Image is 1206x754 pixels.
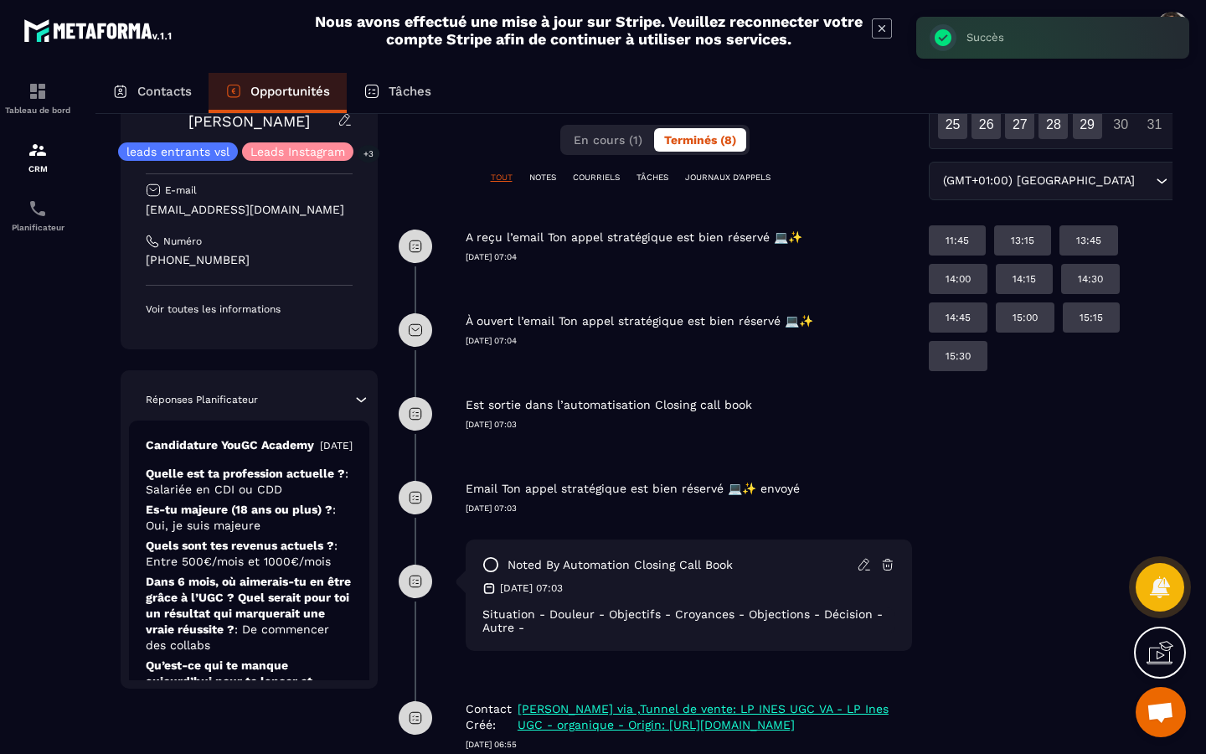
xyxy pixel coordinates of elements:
[358,145,379,163] p: +3
[466,230,802,245] p: A reçu l’email Ton appel stratégique est bien réservé 💻✨
[1139,172,1152,190] input: Search for option
[1038,110,1068,139] div: 28
[508,557,733,573] p: Noted by automation Closing call book
[1073,110,1102,139] div: 29
[188,112,310,130] a: [PERSON_NAME]
[466,481,800,497] p: Email Ton appel stratégique est bien réservé 💻✨ envoyé
[573,172,620,183] p: COURRIELS
[946,234,969,247] p: 11:45
[654,128,746,152] button: Terminés (8)
[146,622,329,652] span: : De commencer des collabs
[4,69,71,127] a: formationformationTableau de bord
[250,146,345,158] p: Leads Instagram
[137,84,192,99] p: Contacts
[146,437,314,453] p: Candidature YouGC Academy
[466,313,813,329] p: À ouvert l’email Ton appel stratégique est bien réservé 💻✨
[1076,234,1101,247] p: 13:45
[500,581,563,595] p: [DATE] 07:03
[929,162,1179,200] div: Search for option
[4,164,71,173] p: CRM
[4,223,71,232] p: Planificateur
[126,146,229,158] p: leads entrants vsl
[4,106,71,115] p: Tableau de bord
[28,140,48,160] img: formation
[685,172,770,183] p: JOURNAUX D'APPELS
[4,186,71,245] a: schedulerschedulerPlanificateur
[1078,272,1103,286] p: 14:30
[163,235,202,248] p: Numéro
[946,272,971,286] p: 14:00
[529,172,556,183] p: NOTES
[1013,272,1036,286] p: 14:15
[946,349,971,363] p: 15:30
[466,397,752,413] p: Est sortie dans l’automatisation Closing call book
[95,73,209,113] a: Contacts
[146,202,353,218] p: [EMAIL_ADDRESS][DOMAIN_NAME]
[1080,311,1103,324] p: 15:15
[146,538,353,570] p: Quels sont tes revenus actuels ?
[940,172,1139,190] span: (GMT+01:00) [GEOGRAPHIC_DATA]
[1011,234,1034,247] p: 13:15
[1136,687,1186,737] a: Ouvrir le chat
[971,110,1001,139] div: 26
[347,73,448,113] a: Tâches
[28,81,48,101] img: formation
[320,439,353,452] p: [DATE]
[146,502,353,534] p: Es-tu majeure (18 ans ou plus) ?
[389,84,431,99] p: Tâches
[946,311,971,324] p: 14:45
[209,73,347,113] a: Opportunités
[23,15,174,45] img: logo
[466,251,912,263] p: [DATE] 07:04
[1140,110,1169,139] div: 31
[146,302,353,316] p: Voir toutes les informations
[1005,110,1034,139] div: 27
[146,658,353,737] p: Qu’est-ce qui te manque aujourd’hui pour te lancer et atteindre tes objectifs ?
[518,701,908,733] p: [PERSON_NAME] via ,Tunnel de vente: LP INES UGC VA - LP Ines UGC - organique - Origin: [URL][DOMA...
[165,183,197,197] p: E-mail
[146,574,353,653] p: Dans 6 mois, où aimerais-tu en être grâce à l’UGC ? Quel serait pour toi un résultat qui marquera...
[146,252,353,268] p: [PHONE_NUMBER]
[1106,110,1136,139] div: 30
[466,419,912,431] p: [DATE] 07:03
[314,13,863,48] h2: Nous avons effectué une mise à jour sur Stripe. Veuillez reconnecter votre compte Stripe afin de ...
[636,172,668,183] p: TÂCHES
[146,393,258,406] p: Réponses Planificateur
[250,84,330,99] p: Opportunités
[938,110,967,139] div: 25
[4,127,71,186] a: formationformationCRM
[1013,311,1038,324] p: 15:00
[466,335,912,347] p: [DATE] 07:04
[466,503,912,514] p: [DATE] 07:03
[482,607,895,634] div: Situation - Douleur - Objectifs - Croyances - Objections - Décision - Autre -
[28,199,48,219] img: scheduler
[466,739,912,751] p: [DATE] 06:55
[564,128,652,152] button: En cours (1)
[146,466,353,498] p: Quelle est ta profession actuelle ?
[466,701,513,733] p: Contact Créé:
[574,133,642,147] span: En cours (1)
[491,172,513,183] p: TOUT
[664,133,736,147] span: Terminés (8)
